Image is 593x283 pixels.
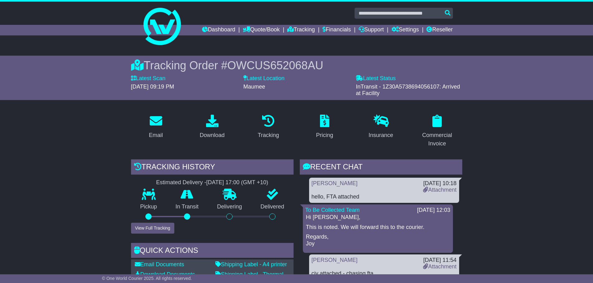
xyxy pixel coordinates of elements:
p: Delivered [251,203,294,210]
div: Pricing [316,131,333,139]
div: Email [149,131,163,139]
div: [DATE] 17:00 (GMT +10) [206,179,268,186]
a: Email Documents [135,261,184,267]
div: Tracking [258,131,279,139]
a: Settings [392,25,419,35]
a: Shipping Label - A4 printer [215,261,287,267]
a: Attachment [423,263,456,270]
div: RECENT CHAT [300,159,462,176]
span: © One World Courier 2025. All rights reserved. [102,276,192,281]
div: Tracking Order # [131,59,462,72]
a: Tracking [254,112,283,142]
a: Dashboard [202,25,235,35]
span: Maumee [243,84,265,90]
span: OWCUS652068AU [227,59,323,72]
div: [DATE] 11:54 [423,257,456,264]
button: View Full Tracking [131,223,174,234]
a: Commercial Invoice [412,112,462,150]
div: Download [200,131,224,139]
div: Insurance [369,131,393,139]
a: Insurance [365,112,397,142]
div: Commercial Invoice [416,131,458,148]
p: This is noted. We will forward this to the courier. [306,224,450,231]
div: Quick Actions [131,243,294,260]
a: Reseller [426,25,453,35]
a: Download [195,112,228,142]
a: Support [359,25,384,35]
div: Tracking history [131,159,294,176]
div: [DATE] 10:18 [423,180,456,187]
div: Estimated Delivery - [131,179,294,186]
div: civ attached - chasing fta [312,270,457,277]
p: Delivering [208,203,252,210]
a: [PERSON_NAME] [312,257,358,263]
span: InTransit - 1Z30A5738694056107: Arrived at Facility [356,84,460,97]
div: [DATE] 12:03 [417,207,450,214]
label: Latest Status [356,75,396,82]
a: To Be Collected Team [305,207,360,213]
a: Attachment [423,187,456,193]
p: Pickup [131,203,167,210]
p: Regards, Joy [306,234,450,247]
p: Hi [PERSON_NAME], [306,214,450,221]
p: In Transit [166,203,208,210]
a: Quote/Book [243,25,280,35]
a: Email [145,112,167,142]
label: Latest Location [243,75,285,82]
div: hello, FTA attached [312,194,457,200]
label: Latest Scan [131,75,166,82]
a: Download Documents [135,271,195,277]
a: [PERSON_NAME] [312,180,358,186]
a: Tracking [287,25,315,35]
a: Pricing [312,112,337,142]
a: Financials [322,25,351,35]
span: [DATE] 09:19 PM [131,84,174,90]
